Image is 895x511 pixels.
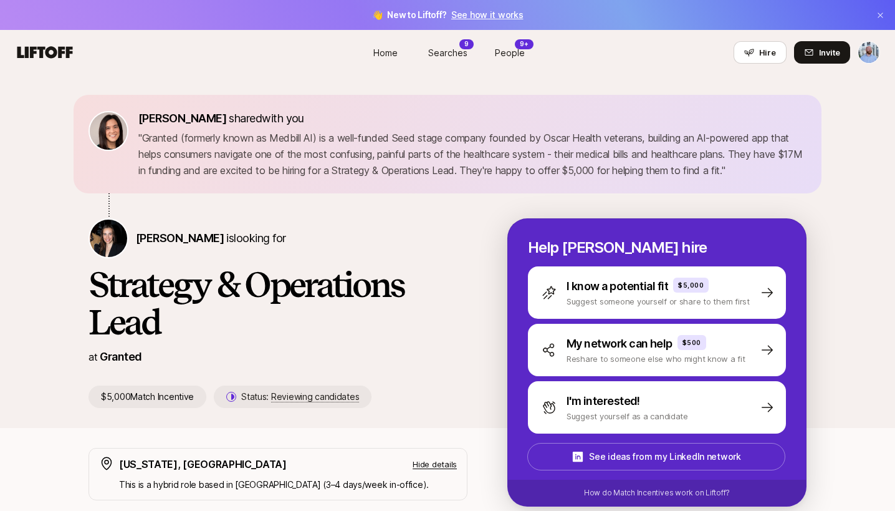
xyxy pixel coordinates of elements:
button: Hire [734,41,787,64]
span: People [495,46,525,59]
span: Invite [819,46,840,59]
a: Searches9 [416,41,479,64]
p: Help [PERSON_NAME] hire [528,239,786,256]
p: Suggest yourself as a candidate [567,410,688,422]
p: Suggest someone yourself or share to them first [567,295,750,308]
p: shared [138,110,309,127]
p: $5,000 [678,280,704,290]
button: See ideas from my LinkedIn network [527,443,785,470]
p: Hide details [413,458,457,470]
p: [US_STATE], [GEOGRAPHIC_DATA] [119,456,287,472]
button: Taft Love [858,41,880,64]
p: is looking for [136,230,285,247]
a: Granted [100,350,141,363]
span: Reviewing candidates [271,391,359,402]
button: Invite [794,41,850,64]
p: How do Match Incentives work on Liftoff? [584,487,730,499]
p: 9 [464,39,469,49]
p: $500 [682,338,701,348]
p: Reshare to someone else who might know a fit [567,353,745,365]
a: People9+ [479,41,541,64]
p: $5,000 Match Incentive [89,386,206,408]
p: I'm interested! [567,392,640,410]
span: 👋 New to Liftoff? [372,7,524,22]
span: Home [373,46,398,59]
img: 71d7b91d_d7cb_43b4_a7ea_a9b2f2cc6e03.jpg [90,112,127,150]
span: [PERSON_NAME] [138,112,226,125]
img: Taft Love [858,42,879,63]
p: My network can help [567,335,672,353]
h1: Strategy & Operations Lead [89,266,467,341]
p: See ideas from my LinkedIn network [589,449,740,464]
a: See how it works [451,9,524,20]
span: with you [262,112,304,125]
p: 9+ [520,39,529,49]
p: This is a hybrid role based in [GEOGRAPHIC_DATA] (3–4 days/week in-office). [119,477,457,492]
p: at [89,349,97,365]
img: Jana Raykow [90,220,127,257]
p: I know a potential fit [567,278,668,295]
p: Status: [241,389,359,404]
span: [PERSON_NAME] [136,231,224,245]
span: Searches [428,46,467,59]
p: " Granted (formerly known as Medbill AI) is a well-funded Seed stage company founded by Oscar Hea... [138,130,806,178]
a: Home [354,41,416,64]
span: Hire [759,46,776,59]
